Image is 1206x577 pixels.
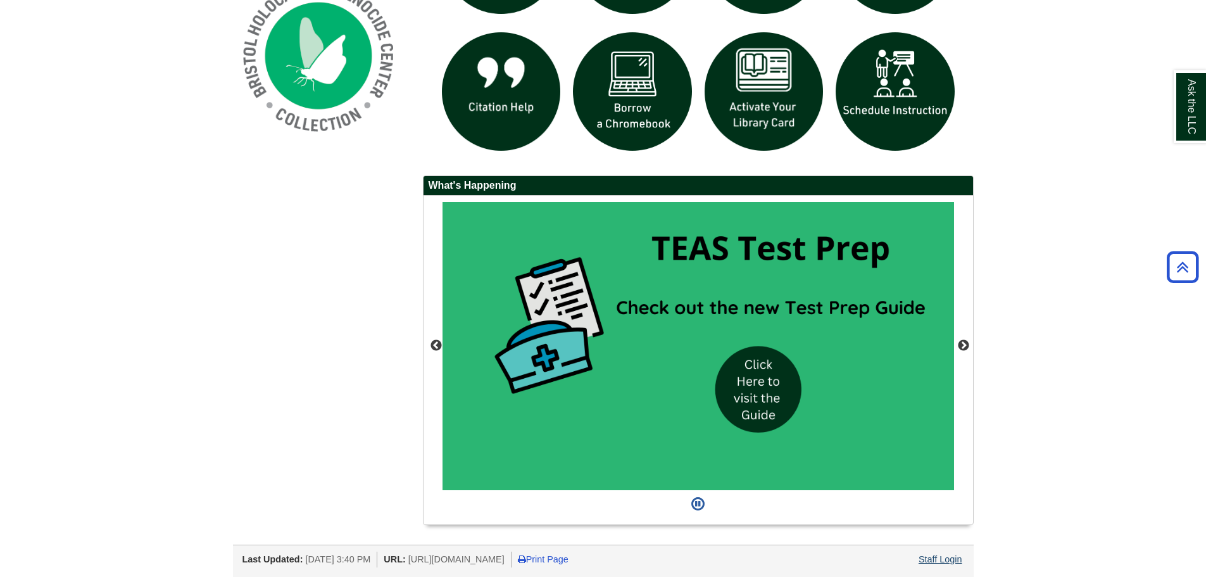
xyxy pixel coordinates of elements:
[518,554,568,564] a: Print Page
[430,339,443,352] button: Previous
[698,26,830,158] img: activate Library Card icon links to form to activate student ID into library card
[688,490,708,518] button: Pause
[443,202,954,490] div: This box contains rotating images
[305,554,370,564] span: [DATE] 3:40 PM
[436,26,567,158] img: citation help icon links to citation help guide page
[957,339,970,352] button: Next
[443,202,954,490] img: Check out the new TEAS Test Prep topic guide.
[919,554,962,564] a: Staff Login
[829,26,961,158] img: For faculty. Schedule Library Instruction icon links to form.
[1162,258,1203,276] a: Back to Top
[242,554,303,564] span: Last Updated:
[408,554,505,564] span: [URL][DOMAIN_NAME]
[567,26,698,158] img: Borrow a chromebook icon links to the borrow a chromebook web page
[518,555,526,564] i: Print Page
[384,554,405,564] span: URL:
[424,176,973,196] h2: What's Happening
